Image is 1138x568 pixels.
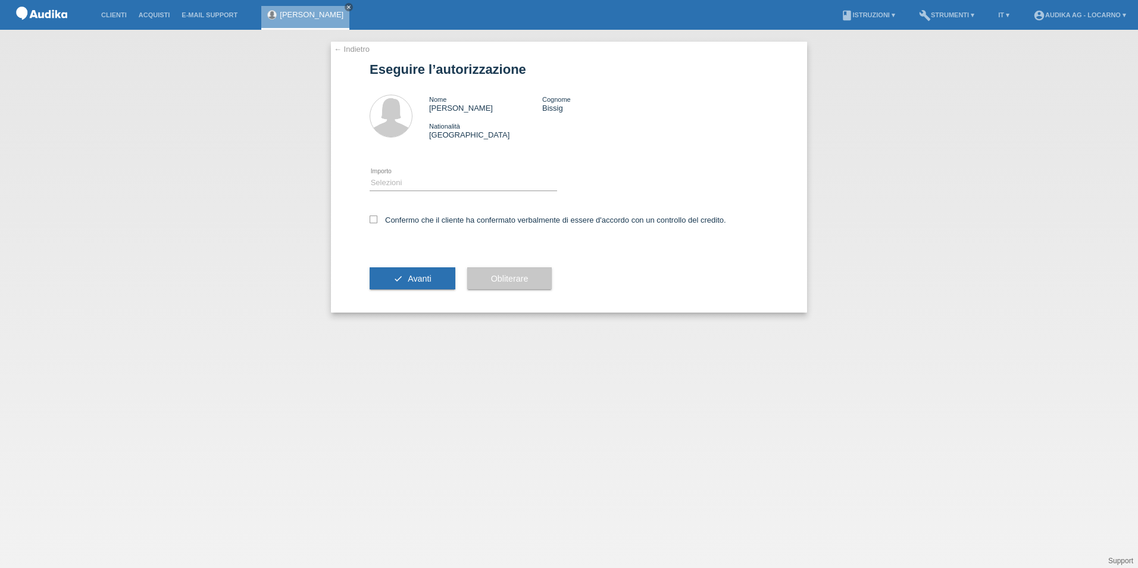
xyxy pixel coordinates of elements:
[176,11,243,18] a: E-mail Support
[429,95,542,113] div: [PERSON_NAME]
[467,267,552,290] button: Obliterare
[835,11,901,18] a: bookIstruzioni ▾
[12,23,71,32] a: POS — MF Group
[913,11,980,18] a: buildStrumenti ▾
[429,123,460,130] span: Nationalità
[334,45,370,54] a: ← Indietro
[95,11,133,18] a: Clienti
[280,10,343,19] a: [PERSON_NAME]
[992,11,1015,18] a: IT ▾
[370,62,768,77] h1: Eseguire l’autorizzazione
[133,11,176,18] a: Acquisti
[370,267,455,290] button: check Avanti
[491,274,529,283] span: Obliterare
[393,274,403,283] i: check
[1108,557,1133,565] a: Support
[841,10,853,21] i: book
[1033,10,1045,21] i: account_circle
[1027,11,1132,18] a: account_circleAudika AG - Locarno ▾
[429,96,446,103] span: Nome
[542,96,571,103] span: Cognome
[408,274,431,283] span: Avanti
[346,4,352,10] i: close
[370,216,726,224] label: Confermo che il cliente ha confermato verbalmente di essere d'accordo con un controllo del credito.
[429,121,542,139] div: [GEOGRAPHIC_DATA]
[919,10,931,21] i: build
[542,95,655,113] div: Bissig
[345,3,353,11] a: close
